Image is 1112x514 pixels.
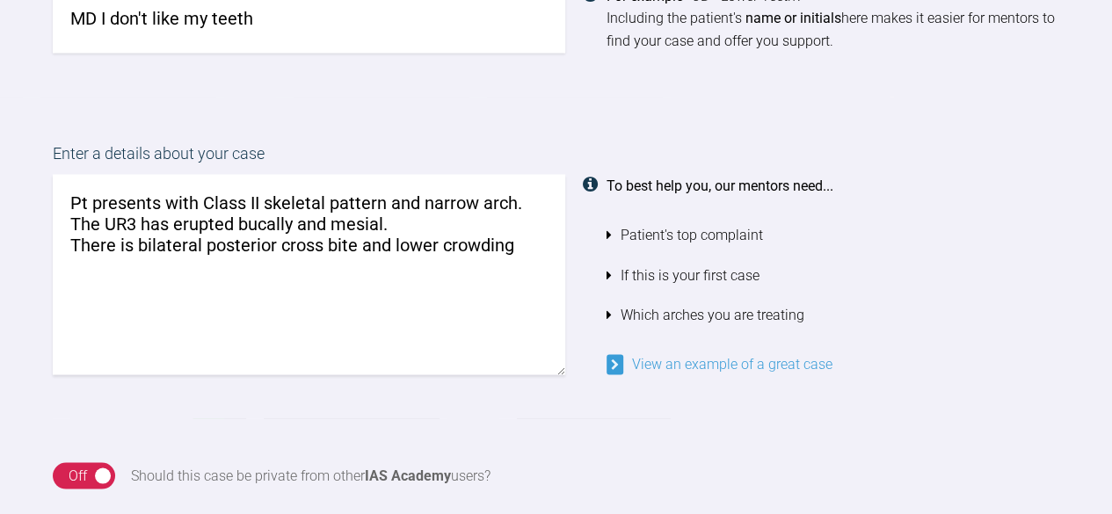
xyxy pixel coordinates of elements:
div: Off [69,464,87,487]
li: Patient's top complaint [607,214,1060,255]
strong: To best help you, our mentors need... [607,177,833,193]
li: If this is your first case [607,255,1060,295]
textarea: Pt presents with Class II skeletal pattern and narrow arch. The UR3 has erupted bucally and mesia... [53,174,565,374]
div: Should this case be private from other users? [131,464,491,487]
label: Enter a details about your case [53,141,1059,175]
li: Which arches you are treating [607,294,1060,335]
a: View an example of a great case [607,355,832,372]
strong: name or initials [745,10,841,26]
strong: IAS Academy [365,467,451,483]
